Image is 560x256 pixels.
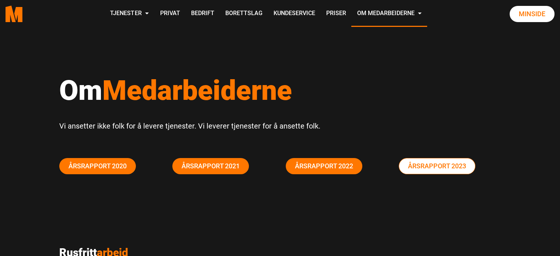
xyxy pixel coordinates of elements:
a: Bedrift [185,1,219,27]
p: Vi ansetter ikke folk for å levere tjenester. Vi leverer tjenester for å ansette folk. [59,120,501,132]
a: Minside [510,6,554,22]
a: Borettslag [219,1,268,27]
a: Årsrapport 2020 [59,158,136,174]
a: Årsrapport 2022 [286,158,362,174]
a: Priser [320,1,351,27]
a: Kundeservice [268,1,320,27]
a: Årsrapport 2021 [172,158,249,174]
a: Privat [154,1,185,27]
h1: Om [59,74,501,107]
span: Medarbeiderne [102,74,292,106]
a: Tjenester [105,1,154,27]
a: Om Medarbeiderne [351,1,427,27]
a: Årsrapport 2023 [399,158,475,174]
